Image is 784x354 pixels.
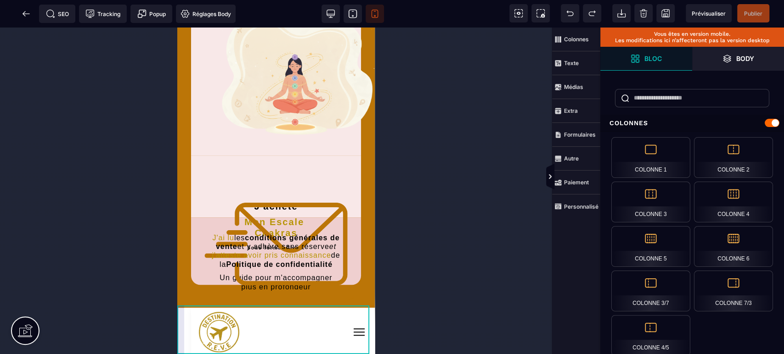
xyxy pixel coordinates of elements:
b: Politique de confidentialité [49,233,155,241]
p: Vous êtes en version mobile. [605,31,779,37]
strong: Autre [564,155,579,162]
span: Texte [552,51,600,75]
span: Défaire [561,4,579,22]
strong: Formulaires [564,131,596,138]
div: Colonnes [600,115,784,132]
span: Métadata SEO [39,5,75,23]
span: Réglages Body [180,9,231,18]
span: Popup [137,9,166,18]
span: Voir tablette [344,5,362,23]
img: 50fb1381c84962a46156ac928aab38bf_LOGO_aucun_blanc.png [22,284,62,325]
span: Capture d'écran [531,4,550,22]
span: Prévisualiser [692,10,726,17]
span: Retour [17,5,35,23]
div: Colonne 6 [694,226,773,267]
div: Colonne 3/7 [611,271,690,311]
span: Extra [552,99,600,123]
span: Favicon [176,5,236,23]
b: conditions générales de vente [39,206,165,223]
span: Paiement [552,171,600,194]
span: Nettoyage [634,4,653,22]
span: Importer [612,4,631,22]
span: Personnalisé [552,194,600,218]
span: Enregistrer [656,4,675,22]
span: Ouvrir les calques [692,47,784,71]
div: Colonne 4 [694,182,773,222]
span: Médias [552,75,600,99]
span: Voir les composants [509,4,528,22]
span: Colonnes [552,28,600,51]
span: Rétablir [583,4,601,22]
strong: Médias [564,83,583,90]
span: Code de suivi [79,5,127,23]
strong: Bloc [644,55,662,62]
span: Publier [744,10,762,17]
img: 7770039329ea2a7073a6e12a81ec41d7_email-7979298-BB7507.png [21,138,177,294]
strong: Personnalisé [564,203,598,210]
strong: Body [736,55,754,62]
span: SEO [46,9,69,18]
div: Colonne 5 [611,226,690,267]
div: Colonne 7/3 [694,271,773,311]
span: Autre [552,147,600,171]
span: Aperçu [686,4,732,22]
div: Colonne 1 [611,137,690,178]
span: Ouvrir les blocs [600,47,692,71]
div: Colonne 3 [611,182,690,222]
span: Afficher les vues [600,163,609,191]
strong: Texte [564,60,579,66]
div: Vous recevrez votre Ebook directement dans votre boite mail [21,321,177,339]
span: Voir mobile [366,5,384,23]
strong: Colonnes [564,36,589,43]
span: Enregistrer le contenu [737,4,769,22]
i: et [152,215,159,223]
span: Tracking [85,9,120,18]
span: Formulaires [552,123,600,147]
text: les et y adhère sans réserve de la [28,204,170,243]
span: Voir bureau [321,5,340,23]
span: Créer une alerte modale [130,5,172,23]
p: Les modifications ici n’affecteront pas la version desktop [605,37,779,44]
strong: Paiement [564,179,589,186]
strong: Extra [564,107,578,114]
div: Colonne 2 [694,137,773,178]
